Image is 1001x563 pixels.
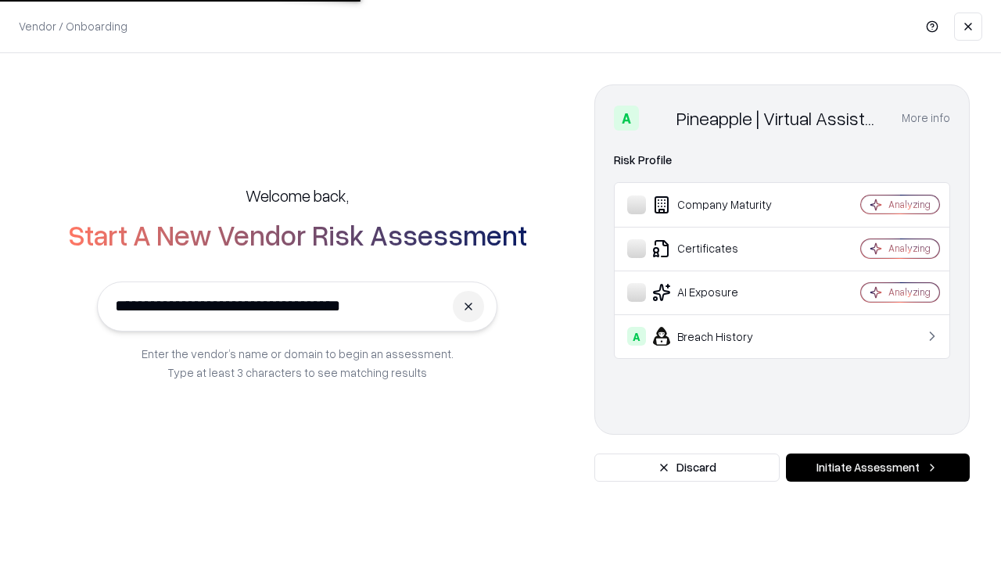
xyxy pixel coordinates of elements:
[888,285,931,299] div: Analyzing
[594,454,780,482] button: Discard
[19,18,127,34] p: Vendor / Onboarding
[888,242,931,255] div: Analyzing
[627,195,814,214] div: Company Maturity
[786,454,970,482] button: Initiate Assessment
[645,106,670,131] img: Pineapple | Virtual Assistant Agency
[68,219,527,250] h2: Start A New Vendor Risk Assessment
[142,344,454,382] p: Enter the vendor’s name or domain to begin an assessment. Type at least 3 characters to see match...
[888,198,931,211] div: Analyzing
[902,104,950,132] button: More info
[614,151,950,170] div: Risk Profile
[627,327,646,346] div: A
[627,327,814,346] div: Breach History
[614,106,639,131] div: A
[246,185,349,206] h5: Welcome back,
[627,283,814,302] div: AI Exposure
[627,239,814,258] div: Certificates
[676,106,883,131] div: Pineapple | Virtual Assistant Agency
